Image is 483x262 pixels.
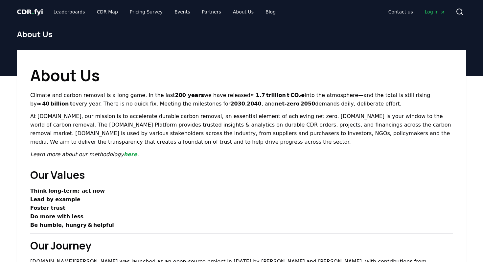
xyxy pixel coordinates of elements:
a: here [124,151,137,157]
span: . [32,8,34,16]
strong: Do more with less [30,213,83,220]
strong: ≈ 1.7 trillion t CO₂e [250,92,305,98]
nav: Main [383,6,450,18]
strong: ≈ 40 billion t [37,101,73,107]
p: At [DOMAIN_NAME], our mission is to accelerate durable carbon removal, an essential element of ac... [30,112,453,146]
a: Blog [260,6,281,18]
strong: 200 years [175,92,204,98]
strong: 2030 [230,101,245,107]
h1: About Us [17,29,466,39]
a: Log in [420,6,450,18]
a: CDR Map [92,6,123,18]
strong: 2040 [247,101,262,107]
span: CDR fyi [17,8,43,16]
strong: Be humble, hungry & helpful [30,222,114,228]
a: Pricing Survey [125,6,168,18]
a: Events [169,6,195,18]
em: Learn more about our methodology . [30,151,139,157]
h1: About Us [30,63,453,87]
a: CDR.fyi [17,7,43,16]
h2: Our Values [30,167,453,183]
p: Climate and carbon removal is a long game. In the last we have released into the atmosphere—and t... [30,91,453,108]
strong: Think long‑term; act now [30,188,105,194]
nav: Main [48,6,281,18]
strong: net‑zero 2050 [275,101,315,107]
a: About Us [228,6,259,18]
strong: Foster trust [30,205,65,211]
a: Leaderboards [48,6,90,18]
span: Log in [425,9,445,15]
h2: Our Journey [30,238,453,253]
a: Partners [197,6,226,18]
strong: Lead by example [30,196,80,202]
a: Contact us [383,6,418,18]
